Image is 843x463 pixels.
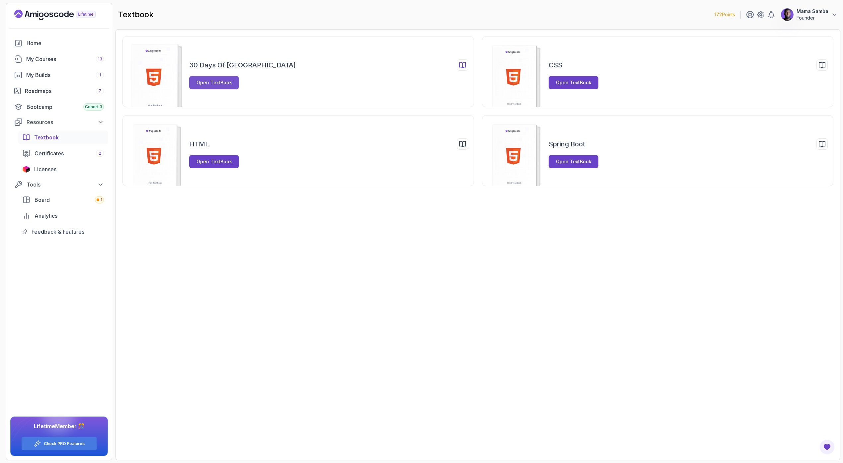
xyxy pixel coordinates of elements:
[34,133,59,141] span: Textbook
[35,149,64,157] span: Certificates
[101,197,102,202] span: 1
[549,155,598,168] button: Open TextBook
[34,165,56,173] span: Licenses
[14,10,111,20] a: Landing page
[22,166,30,173] img: jetbrains icon
[715,11,735,18] p: 172 Points
[27,118,104,126] div: Resources
[10,68,108,82] a: builds
[781,8,794,21] img: user profile image
[10,37,108,50] a: home
[32,228,84,236] span: Feedback & Features
[797,8,828,15] p: Mama Samba
[35,212,57,220] span: Analytics
[781,8,838,21] button: user profile imageMama SambaFounder
[10,52,108,66] a: courses
[196,158,232,165] div: Open TextBook
[189,76,239,89] button: Open TextBook
[10,116,108,128] button: Resources
[26,71,104,79] div: My Builds
[18,131,108,144] a: textbook
[549,139,585,149] h2: Spring Boot
[189,60,296,70] h2: 30 Days of [GEOGRAPHIC_DATA]
[549,76,598,89] button: Open TextBook
[99,72,101,78] span: 1
[18,163,108,176] a: licenses
[797,15,828,21] p: Founder
[27,103,104,111] div: Bootcamp
[118,9,154,20] h2: textbook
[85,104,102,110] span: Cohort 3
[25,87,104,95] div: Roadmaps
[26,55,104,63] div: My Courses
[99,88,101,94] span: 7
[10,84,108,98] a: roadmaps
[99,151,101,156] span: 2
[18,147,108,160] a: certificates
[98,56,102,62] span: 13
[10,179,108,191] button: Tools
[27,181,104,189] div: Tools
[556,158,591,165] div: Open TextBook
[35,196,50,204] span: Board
[819,439,835,455] button: Open Feedback Button
[27,39,104,47] div: Home
[556,79,591,86] div: Open TextBook
[189,155,239,168] button: Open TextBook
[189,139,209,149] h2: HTML
[549,60,562,70] h2: CSS
[44,441,85,446] a: Check PRO Features
[18,209,108,222] a: analytics
[18,193,108,206] a: board
[18,225,108,238] a: feedback
[10,100,108,114] a: bootcamp
[196,79,232,86] div: Open TextBook
[21,437,97,450] button: Check PRO Features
